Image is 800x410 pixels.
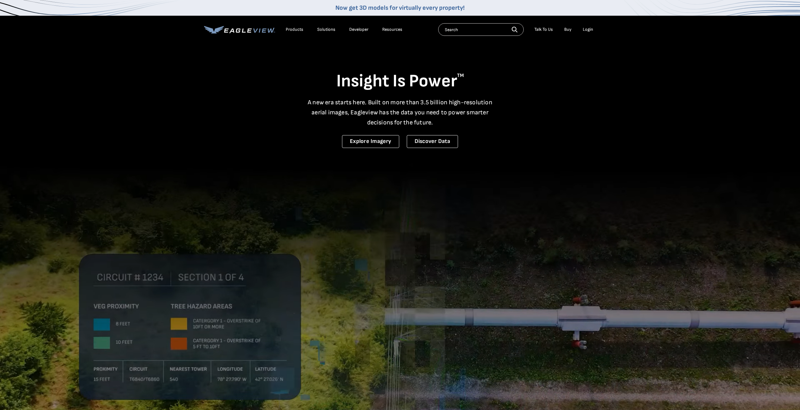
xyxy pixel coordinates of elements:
a: Buy [564,27,571,32]
div: Talk To Us [534,27,553,32]
p: A new era starts here. Built on more than 3.5 billion high-resolution aerial images, Eagleview ha... [304,97,496,128]
a: Now get 3D models for virtually every property! [335,4,465,12]
a: Developer [349,27,368,32]
div: Resources [382,27,402,32]
div: Login [583,27,593,32]
h1: Insight Is Power [204,70,596,92]
a: Explore Imagery [342,135,399,148]
div: Products [286,27,303,32]
a: Discover Data [407,135,458,148]
input: Search [438,23,524,36]
div: Solutions [317,27,335,32]
sup: TM [457,73,464,79]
